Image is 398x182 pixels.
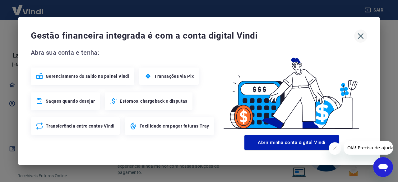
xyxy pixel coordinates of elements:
[154,73,194,79] span: Transações via Pix
[216,48,367,133] img: Good Billing
[46,98,95,104] span: Saques quando desejar
[46,123,115,129] span: Transferência entre contas Vindi
[140,123,209,129] span: Facilidade em pagar faturas Tray
[329,142,341,155] iframe: Fechar mensagem
[31,30,354,42] span: Gestão financeira integrada é com a conta digital Vindi
[46,73,129,79] span: Gerenciamento do saldo no painel Vindi
[4,4,52,9] span: Olá! Precisa de ajuda?
[31,48,216,58] span: Abra sua conta e tenha:
[244,135,339,150] button: Abrir minha conta digital Vindi
[373,157,393,177] iframe: Botão para abrir a janela de mensagens
[120,98,187,104] span: Estornos, chargeback e disputas
[344,141,393,155] iframe: Mensagem da empresa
